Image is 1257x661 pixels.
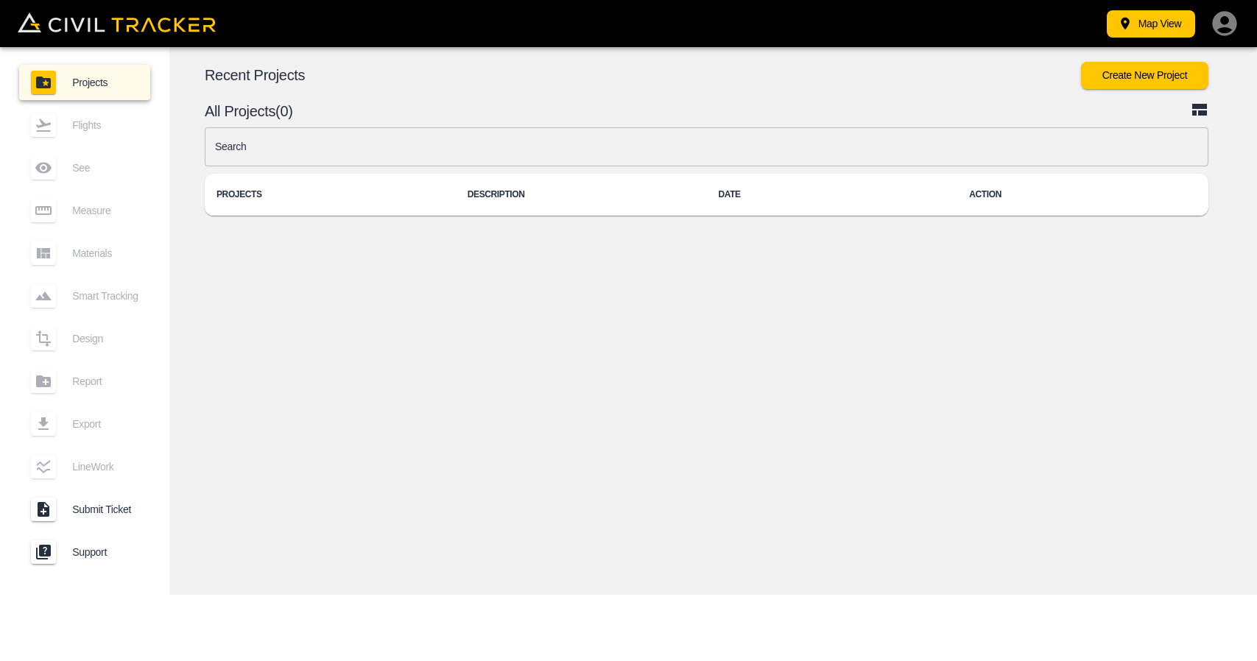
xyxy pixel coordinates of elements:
[957,174,1208,216] th: ACTION
[707,174,958,216] th: DATE
[456,174,707,216] th: DESCRIPTION
[72,77,138,88] span: Projects
[1081,62,1208,89] button: Create New Project
[205,105,1191,117] p: All Projects(0)
[205,69,1081,81] p: Recent Projects
[19,65,150,100] a: Projects
[1107,10,1195,38] button: Map View
[19,492,150,527] a: Submit Ticket
[18,13,216,33] img: Civil Tracker
[72,546,138,558] span: Support
[205,174,456,216] th: PROJECTS
[19,534,150,570] a: Support
[72,503,138,515] span: Submit Ticket
[205,174,1208,216] table: project-list-table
